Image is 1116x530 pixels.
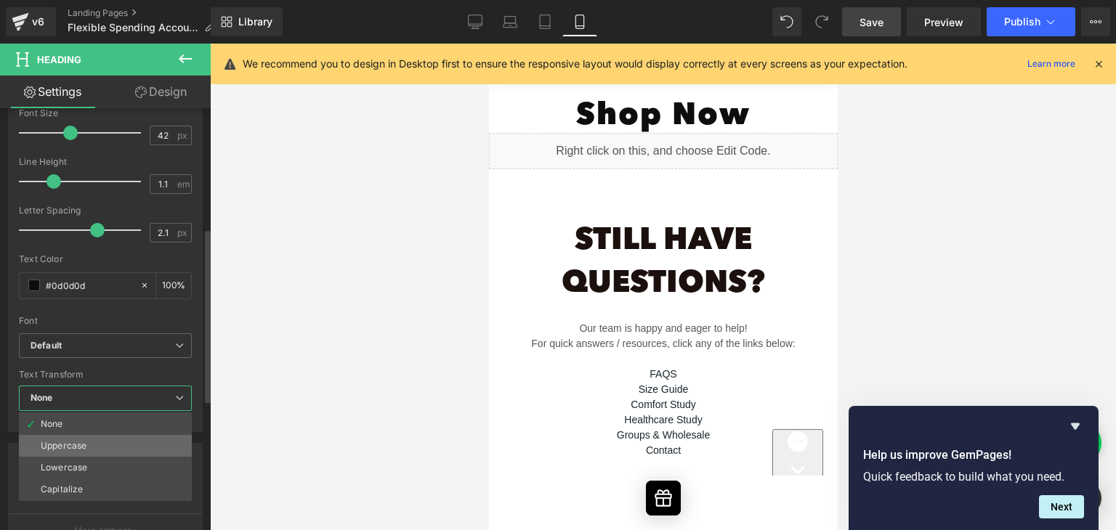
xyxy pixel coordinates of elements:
[1022,55,1081,73] a: Learn more
[1081,7,1110,36] button: More
[41,484,83,494] div: Capitalize
[860,15,883,30] span: Save
[108,76,214,108] a: Design
[41,441,86,451] div: Uppercase
[19,205,192,216] div: Letter Spacing
[863,470,1084,484] p: Quick feedback to build what you need.
[41,462,87,473] div: Lowercase
[19,108,192,118] div: Font Size
[31,392,53,403] b: None
[68,7,226,19] a: Landing Pages
[1067,417,1084,435] button: Hide survey
[493,7,527,36] a: Laptop
[68,22,198,33] span: Flexible Spending Accounts
[6,7,56,36] a: v6
[19,316,192,326] div: Font
[41,419,63,429] div: None
[243,56,907,72] p: We recommend you to design in Desktop first to ensure the responsive layout would display correct...
[863,417,1084,518] div: Help us improve GemPages!
[907,7,981,36] a: Preview
[807,7,836,36] button: Redo
[46,277,133,293] input: Color
[19,254,192,264] div: Text Color
[924,15,963,30] span: Preview
[238,15,272,28] span: Library
[177,228,190,237] span: px
[19,370,192,380] div: Text Transform
[156,273,191,298] div: %
[31,340,62,352] i: Default
[527,7,562,36] a: Tablet
[37,54,81,65] span: Heading
[458,7,493,36] a: Desktop
[562,7,597,36] a: Mobile
[987,7,1075,36] button: Publish
[29,12,47,31] div: v6
[211,7,283,36] a: New Library
[177,179,190,189] span: em
[177,131,190,140] span: px
[1004,16,1040,28] span: Publish
[863,447,1084,464] h2: Help us improve GemPages!
[1039,495,1084,518] button: Next question
[19,157,192,167] div: Line Height
[772,7,801,36] button: Undo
